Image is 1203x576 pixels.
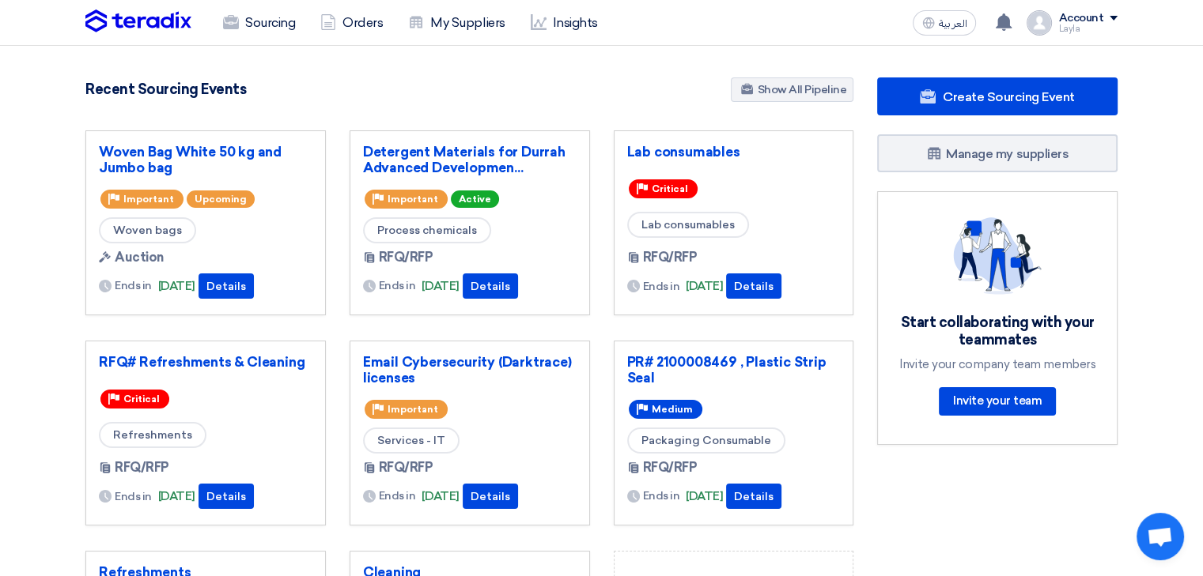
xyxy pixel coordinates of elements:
a: Woven Bag White 50 kg and Jumbo bag [99,144,312,175]
span: Woven bags [99,217,196,243]
div: Account [1058,12,1103,25]
button: العربية [913,10,976,36]
span: Ends in [379,488,416,504]
span: RFQ/RFP [379,248,433,267]
span: Ends in [115,277,152,294]
button: Details [726,273,781,299]
span: RFQ/RFP [379,458,433,477]
span: [DATE] [422,277,459,296]
a: Detergent Materials for Durrah Advanced Developmen... [363,144,577,175]
span: Critical [123,393,160,405]
span: [DATE] [158,277,195,296]
a: Sourcing [210,6,308,40]
a: My Suppliers [395,6,517,40]
a: Manage my suppliers [877,134,1118,172]
span: Create Sourcing Event [943,89,1075,104]
span: Important [388,404,438,415]
span: Medium [652,404,693,415]
span: Ends in [643,278,680,295]
span: Auction [115,248,164,267]
a: Lab consumables [627,144,841,160]
button: Details [199,484,254,509]
div: Open chat [1137,513,1184,560]
img: invite_your_team.svg [953,217,1042,295]
span: RFQ/RFP [643,458,698,477]
span: Important [388,194,438,205]
span: Upcoming [187,190,255,208]
span: RFQ/RFP [115,458,169,477]
div: Layla [1058,24,1118,33]
img: profile_test.png [1027,10,1052,36]
a: RFQ# Refreshments & Cleaning [99,354,312,370]
img: Teradix logo [85,9,191,33]
button: Details [726,484,781,509]
span: Ends in [379,277,416,294]
div: Invite your company team members [897,357,1098,371]
h4: Recent Sourcing Events [85,81,246,98]
a: Invite your team [939,387,1056,416]
div: Start collaborating with your teammates [897,314,1098,349]
span: [DATE] [422,488,459,506]
span: [DATE] [686,488,723,506]
span: [DATE] [686,277,723,296]
span: RFQ/RFP [643,248,698,267]
a: Orders [308,6,395,40]
span: Ends in [115,488,152,505]
a: Show All Pipeline [731,77,853,102]
a: PR# 2100008469 , Plastic Strip Seal [627,354,841,386]
button: Details [199,273,254,299]
span: Services - IT [363,427,460,454]
span: Process chemicals [363,217,491,243]
span: Active [451,190,499,208]
button: Details [463,484,518,509]
span: Ends in [643,488,680,504]
span: Lab consumables [627,212,749,238]
span: Refreshments [99,422,206,448]
button: Details [463,273,518,299]
a: Email Cybersecurity (Darktrace) licenses [363,354,577,386]
span: Critical [652,183,688,194]
span: Important [123,194,174,205]
span: العربية [938,18,967,29]
span: Packaging Consumable [627,427,785,454]
a: Insights [518,6,611,40]
span: [DATE] [158,488,195,506]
